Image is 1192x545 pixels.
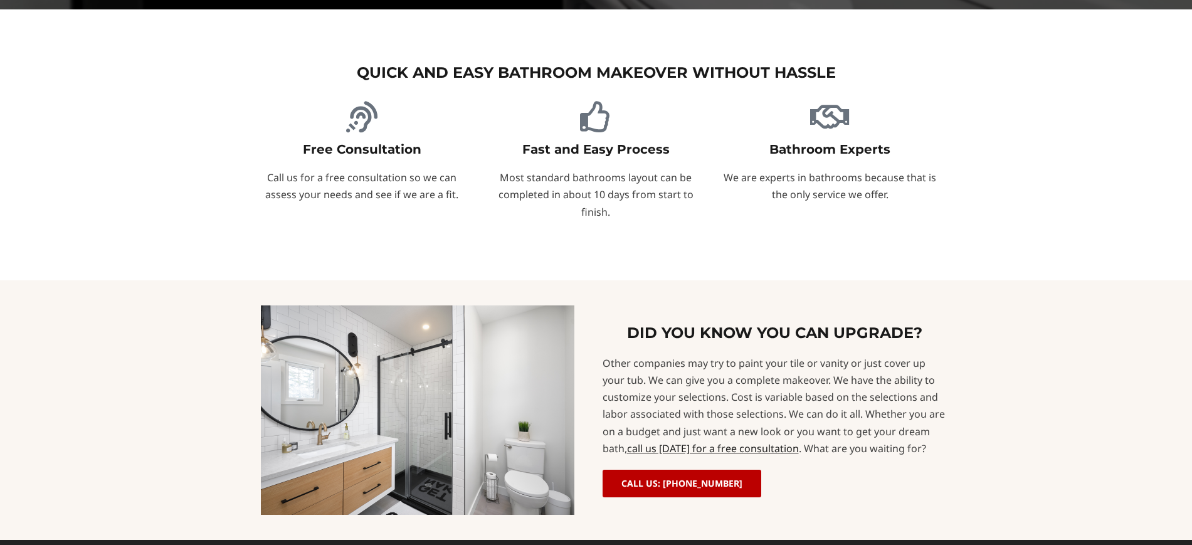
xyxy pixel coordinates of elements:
a: Free Consultation [346,101,377,132]
a: Fast and Easy Process [580,101,611,132]
p: Most standard bathrooms layout can be completed in about 10 days from start to finish. [485,169,707,221]
p: Call us for a free consultation so we can assess your needs and see if we are a fit. [251,169,473,203]
span: CALL US: [PHONE_NUMBER] [621,479,742,488]
h3: Quick and Easy Bathroom Makeover Without Hassle [245,63,947,82]
img: bathroom-makeover [261,305,574,515]
a: CALL US: [PHONE_NUMBER] [603,470,761,497]
a: Free Consultation [303,142,421,157]
a: Bathroom Experts [815,101,846,132]
div: Other companies may try to paint your tile or vanity or just cover up your tub. We can give you a... [603,355,947,457]
a: Fast and Easy Process [522,142,670,157]
p: We are experts in bathrooms because that is the only service we offer. [719,169,941,203]
a: call us [DATE] for a free consultation [627,442,799,455]
a: Bathroom Experts [769,142,890,157]
h3: DID YOU KNOW YOU CAN UPGRADE? [603,323,947,342]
